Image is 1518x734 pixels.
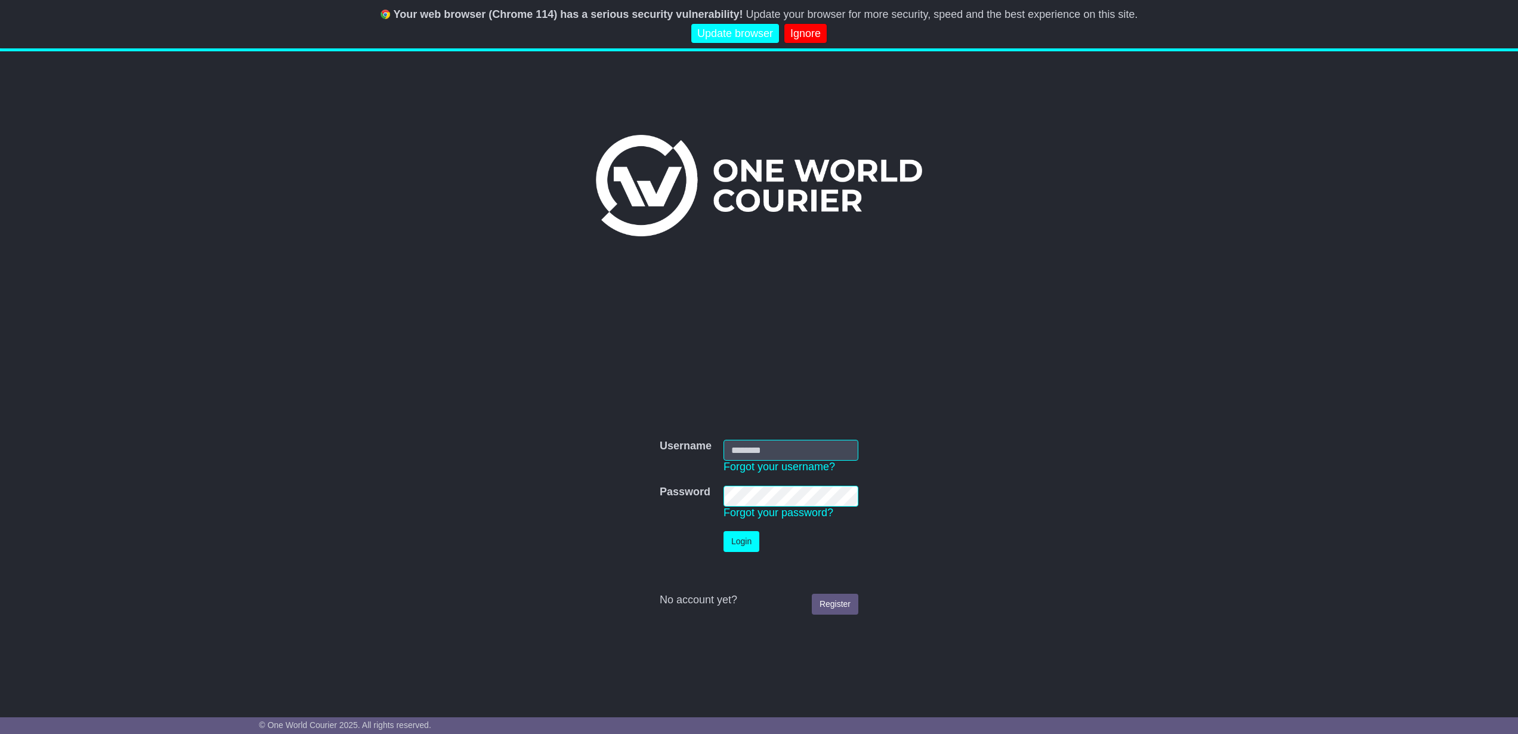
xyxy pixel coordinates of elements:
div: No account yet? [660,594,858,607]
label: Username [660,440,712,453]
button: Login [724,531,759,552]
a: Update browser [691,24,779,44]
a: Forgot your username? [724,461,835,473]
a: Forgot your password? [724,507,833,519]
img: One World [596,135,922,236]
b: Your web browser (Chrome 114) has a serious security vulnerability! [394,8,743,20]
span: Update your browser for more security, speed and the best experience on this site. [746,8,1137,20]
a: Register [812,594,858,615]
a: Ignore [784,24,827,44]
span: © One World Courier 2025. All rights reserved. [259,720,431,730]
label: Password [660,486,710,499]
